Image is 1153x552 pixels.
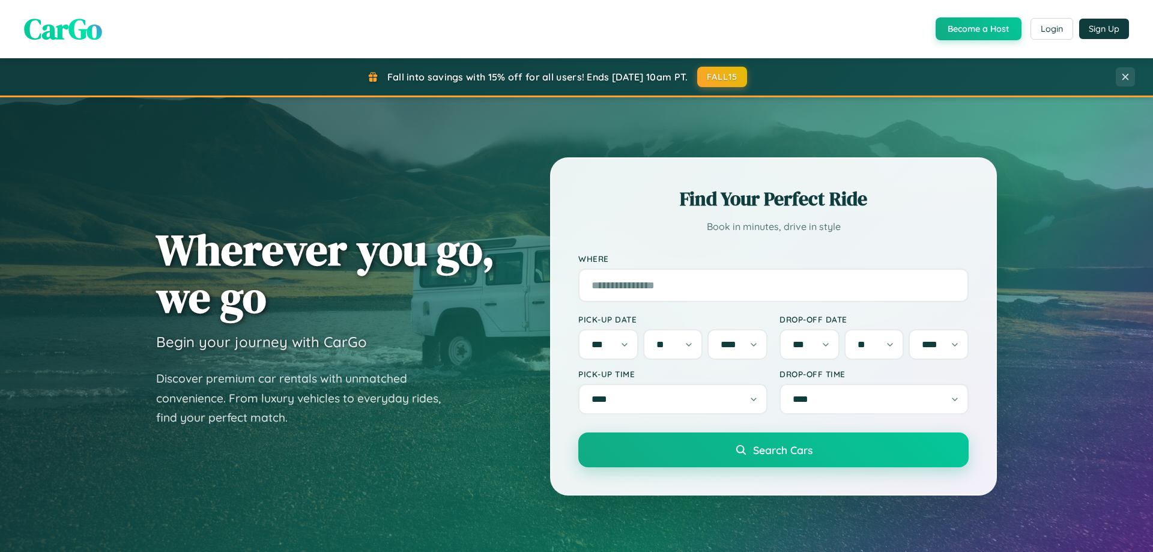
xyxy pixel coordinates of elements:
h2: Find Your Perfect Ride [578,186,969,212]
p: Discover premium car rentals with unmatched convenience. From luxury vehicles to everyday rides, ... [156,369,456,428]
label: Drop-off Time [779,369,969,379]
h3: Begin your journey with CarGo [156,333,367,351]
button: Become a Host [936,17,1021,40]
button: Sign Up [1079,19,1129,39]
label: Pick-up Date [578,314,767,324]
button: FALL15 [697,67,748,87]
button: Search Cars [578,432,969,467]
span: Search Cars [753,443,813,456]
label: Pick-up Time [578,369,767,379]
label: Drop-off Date [779,314,969,324]
label: Where [578,253,969,264]
button: Login [1030,18,1073,40]
h1: Wherever you go, we go [156,226,495,321]
p: Book in minutes, drive in style [578,218,969,235]
span: Fall into savings with 15% off for all users! Ends [DATE] 10am PT. [387,71,688,83]
span: CarGo [24,9,102,49]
